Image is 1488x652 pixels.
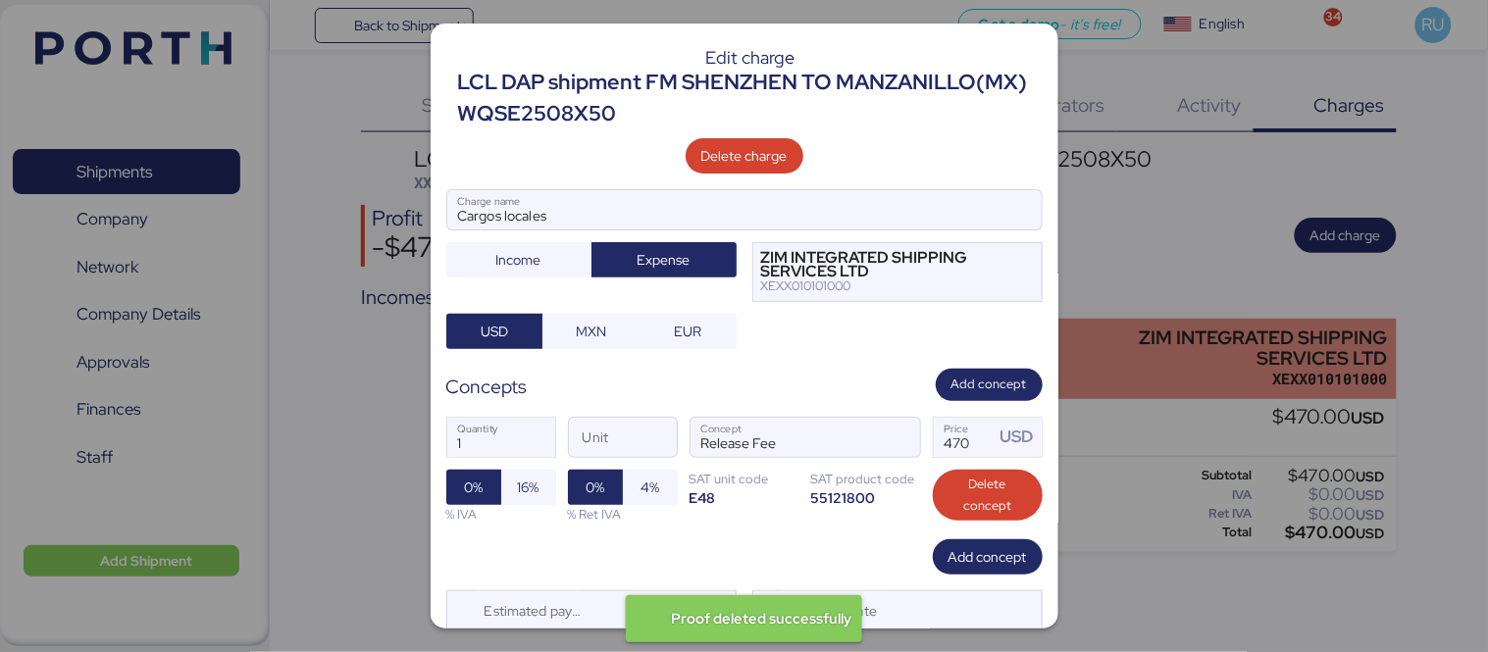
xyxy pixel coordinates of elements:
[686,138,803,174] button: Delete charge
[446,470,501,505] button: 0%
[701,144,788,168] span: Delete charge
[569,418,677,457] input: Unit
[638,248,691,272] span: Expense
[481,320,508,343] span: USD
[933,539,1043,575] button: Add concept
[496,248,541,272] span: Income
[586,476,604,499] span: 0%
[447,418,555,457] input: Quantity
[576,320,606,343] span: MXN
[690,470,799,488] div: SAT unit code
[951,374,1027,395] span: Add concept
[640,314,737,349] button: EUR
[501,470,556,505] button: 16%
[446,242,591,277] button: Income
[936,369,1043,401] button: Add concept
[518,476,539,499] span: 16%
[691,418,873,457] input: Concept
[879,422,920,463] button: ConceptConcept
[446,373,528,401] div: Concepts
[761,251,1008,279] div: ZIM INTEGRATED SHIPPING SERVICES LTD
[949,474,1027,517] span: Delete concept
[1000,425,1041,449] div: USD
[933,470,1043,521] button: Delete concept
[591,242,737,277] button: Expense
[672,600,852,637] div: Proof deleted successfully
[446,505,556,524] div: % IVA
[464,476,483,499] span: 0%
[949,545,1027,569] span: Add concept
[568,505,678,524] div: % Ret IVA
[458,49,1043,67] div: Edit charge
[934,418,995,457] input: Price
[458,67,1043,130] div: LCL DAP shipment FM SHENZHEN TO MANZANILLO(MX) WQSE2508X50
[447,190,1042,229] input: Charge name
[568,470,623,505] button: 0%
[811,488,921,507] div: 55121800
[623,470,678,505] button: 4%
[761,279,1008,293] div: XEXX010101000
[542,314,640,349] button: MXN
[446,314,543,349] button: USD
[641,476,659,499] span: 4%
[811,470,921,488] div: SAT product code
[690,488,799,507] div: E48
[674,320,701,343] span: EUR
